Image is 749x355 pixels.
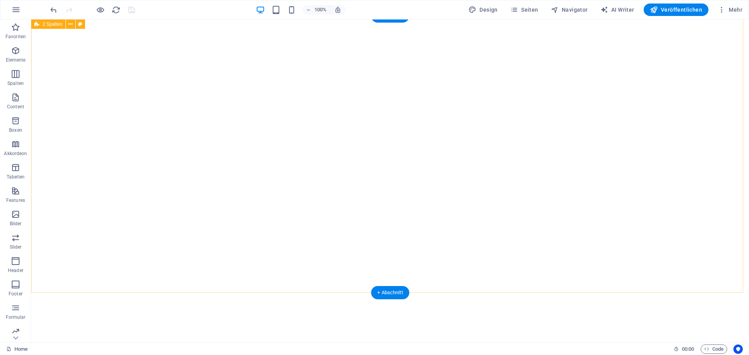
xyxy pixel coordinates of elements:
[6,344,28,354] a: Klick, um Auswahl aufzuheben. Doppelklick öffnet Seitenverwaltung
[704,344,724,354] span: Code
[548,4,591,16] button: Navigator
[6,57,26,63] p: Elemente
[9,291,23,297] p: Footer
[715,4,745,16] button: Mehr
[10,221,22,227] p: Bilder
[701,344,727,354] button: Code
[96,5,105,14] button: Klicke hier, um den Vorschau-Modus zu verlassen
[4,150,27,157] p: Akkordeon
[9,127,22,133] p: Boxen
[112,5,121,14] i: Seite neu laden
[718,6,742,14] span: Mehr
[600,6,634,14] span: AI Writer
[49,5,58,14] i: Rückgängig: Textfarbe ändern (Strg+Z)
[469,6,498,14] span: Design
[111,5,121,14] button: reload
[507,4,541,16] button: Seiten
[6,314,26,320] p: Formular
[644,4,708,16] button: Veröffentlichen
[687,346,689,352] span: :
[733,344,743,354] button: Usercentrics
[650,6,702,14] span: Veröffentlichen
[314,5,327,14] h6: 100%
[6,197,25,203] p: Features
[5,34,26,40] p: Favoriten
[334,6,341,13] i: Bei Größenänderung Zoomstufe automatisch an das gewählte Gerät anpassen.
[302,5,330,14] button: 100%
[371,286,409,299] div: + Abschnitt
[7,174,25,180] p: Tabellen
[8,267,23,274] p: Header
[510,6,538,14] span: Seiten
[7,104,24,110] p: Content
[465,4,501,16] div: Design (Strg+Alt+Y)
[465,4,501,16] button: Design
[49,5,58,14] button: undo
[7,80,24,87] p: Spalten
[43,22,62,26] span: 2 Spalten
[10,244,22,250] p: Slider
[682,344,694,354] span: 00 00
[674,344,694,354] h6: Session-Zeit
[597,4,637,16] button: AI Writer
[551,6,588,14] span: Navigator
